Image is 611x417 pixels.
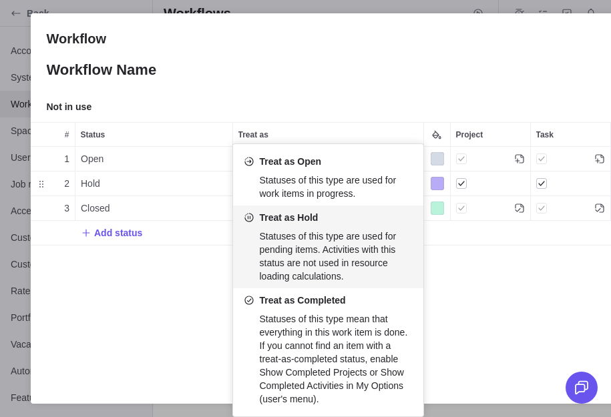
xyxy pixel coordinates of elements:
[260,294,346,307] span: Treat as Completed
[233,205,423,288] div: Treat as Hold
[260,175,397,199] span: Statuses of this type are used for work items in progress.
[233,171,424,196] div: Treat as
[233,288,423,411] div: Treat as Completed
[260,211,319,224] span: Treat as Hold
[233,149,423,205] div: Treat as Open
[260,314,408,404] span: Statuses of this type mean that everything in this work item is done. If you cannot find an item ...
[260,155,322,168] span: Treat as Open
[260,231,397,282] span: Statuses of this type are used for pending items. Activities with this status are not used in res...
